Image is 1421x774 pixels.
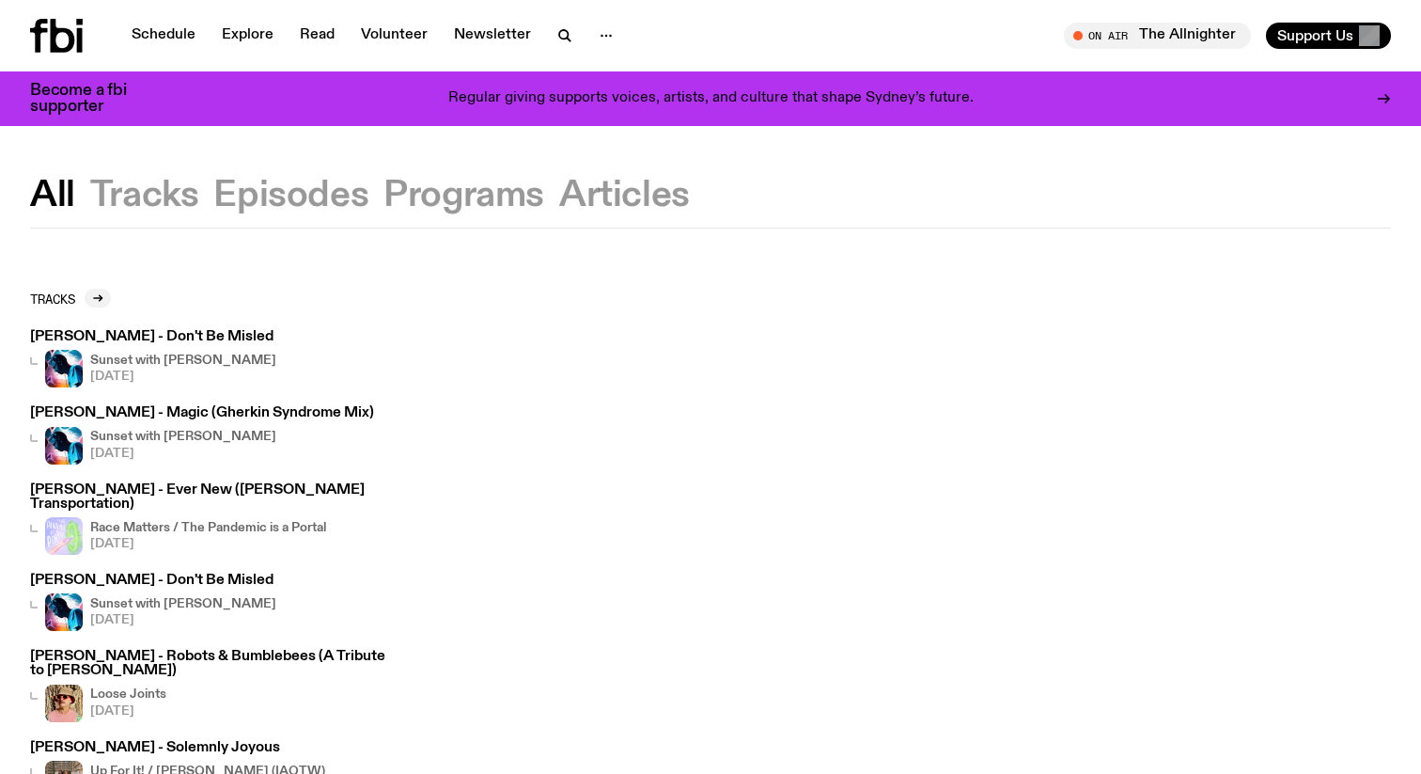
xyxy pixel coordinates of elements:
span: [DATE] [90,614,276,626]
a: [PERSON_NAME] - Robots & Bumblebees (A Tribute to [PERSON_NAME])Tyson stands in front of a paperb... [30,650,391,721]
button: Episodes [213,179,368,213]
span: [DATE] [90,705,166,718]
span: [DATE] [90,371,276,383]
a: [PERSON_NAME] - Magic (Gherkin Syndrome Mix)Simon Caldwell stands side on, looking downwards. He ... [30,406,374,464]
h3: [PERSON_NAME] - Magic (Gherkin Syndrome Mix) [30,406,374,420]
button: Articles [559,179,690,213]
h4: Sunset with [PERSON_NAME] [90,431,276,443]
button: Tracks [90,179,199,213]
h3: [PERSON_NAME] - Don't Be Misled [30,574,276,588]
button: Support Us [1266,23,1391,49]
h3: Become a fbi supporter [30,83,150,115]
button: Programs [383,179,544,213]
img: Simon Caldwell stands side on, looking downwards. He has headphones on. Behind him is a brightly ... [45,427,83,465]
span: [DATE] [90,538,326,550]
button: On AirThe Allnighter [1064,23,1251,49]
a: Schedule [120,23,207,49]
span: [DATE] [90,448,276,460]
h2: Tracks [30,292,75,306]
a: [PERSON_NAME] - Don't Be MisledSimon Caldwell stands side on, looking downwards. He has headphone... [30,574,276,631]
h3: [PERSON_NAME] - Robots & Bumblebees (A Tribute to [PERSON_NAME]) [30,650,391,678]
a: Explore [211,23,285,49]
h3: [PERSON_NAME] - Ever New ([PERSON_NAME] Transportation) [30,483,391,512]
img: Tyson stands in front of a paperbark tree wearing orange sunglasses, a suede bucket hat and a pin... [45,685,83,722]
img: Simon Caldwell stands side on, looking downwards. He has headphones on. Behind him is a brightly ... [45,350,83,387]
h3: [PERSON_NAME] - Don't Be Misled [30,330,276,344]
a: Tracks [30,289,111,308]
a: Newsletter [443,23,542,49]
h4: Loose Joints [90,688,166,701]
button: All [30,179,75,213]
img: Simon Caldwell stands side on, looking downwards. He has headphones on. Behind him is a brightly ... [45,593,83,631]
a: [PERSON_NAME] - Ever New ([PERSON_NAME] Transportation)Race Matters / The Pandemic is a Portal[DATE] [30,483,391,555]
h4: Race Matters / The Pandemic is a Portal [90,522,326,534]
h3: [PERSON_NAME] - Solemnly Joyous [30,741,325,755]
a: Volunteer [350,23,439,49]
a: [PERSON_NAME] - Don't Be MisledSimon Caldwell stands side on, looking downwards. He has headphone... [30,330,276,387]
span: Support Us [1277,27,1353,44]
p: Regular giving supports voices, artists, and culture that shape Sydney’s future. [448,90,974,107]
h4: Sunset with [PERSON_NAME] [90,355,276,367]
a: Read [289,23,346,49]
h4: Sunset with [PERSON_NAME] [90,598,276,610]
